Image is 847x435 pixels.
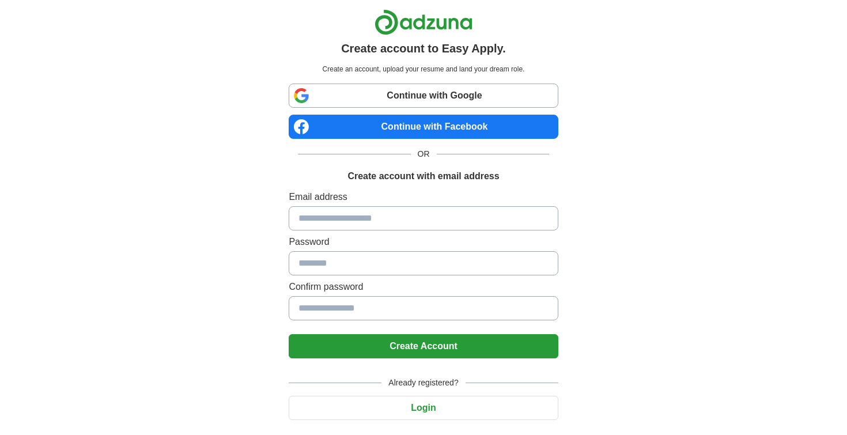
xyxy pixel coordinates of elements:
[341,40,506,57] h1: Create account to Easy Apply.
[289,235,558,249] label: Password
[411,148,437,160] span: OR
[289,84,558,108] a: Continue with Google
[381,377,465,389] span: Already registered?
[375,9,472,35] img: Adzuna logo
[347,169,499,183] h1: Create account with email address
[289,403,558,413] a: Login
[289,115,558,139] a: Continue with Facebook
[289,280,558,294] label: Confirm password
[289,396,558,420] button: Login
[291,64,555,74] p: Create an account, upload your resume and land your dream role.
[289,334,558,358] button: Create Account
[289,190,558,204] label: Email address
